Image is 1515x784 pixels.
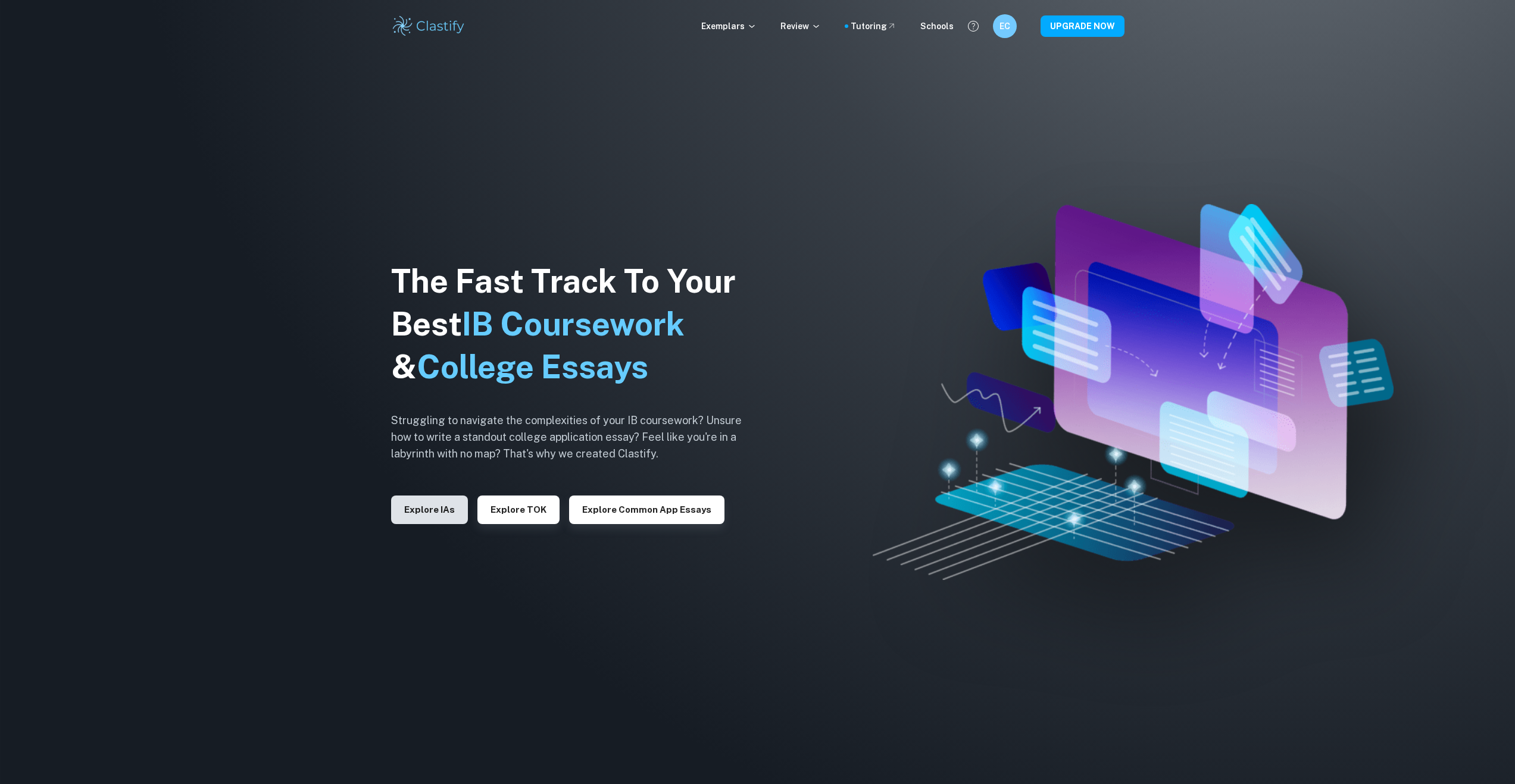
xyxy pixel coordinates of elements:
[701,20,757,33] p: Exemplars
[569,496,724,524] button: Explore Common App essays
[391,503,468,515] a: Explore IAs
[920,20,954,33] a: Schools
[873,204,1394,581] img: Clastify hero
[851,20,896,33] a: Tutoring
[477,496,560,524] button: Explore TOK
[569,503,724,515] a: Explore Common App essays
[391,260,760,388] h1: The Fast Track To Your Best &
[391,14,467,38] img: Clastify logo
[477,503,560,515] a: Explore TOK
[391,412,760,462] h6: Struggling to navigate the complexities of your IB coursework? Unsure how to write a standout col...
[780,20,821,33] p: Review
[998,20,1011,33] h6: EC
[963,16,983,36] button: Help and Feedback
[1041,15,1124,37] button: UPGRADE NOW
[993,14,1017,38] button: EC
[462,305,685,343] span: IB Coursework
[417,348,648,385] span: College Essays
[391,496,468,524] button: Explore IAs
